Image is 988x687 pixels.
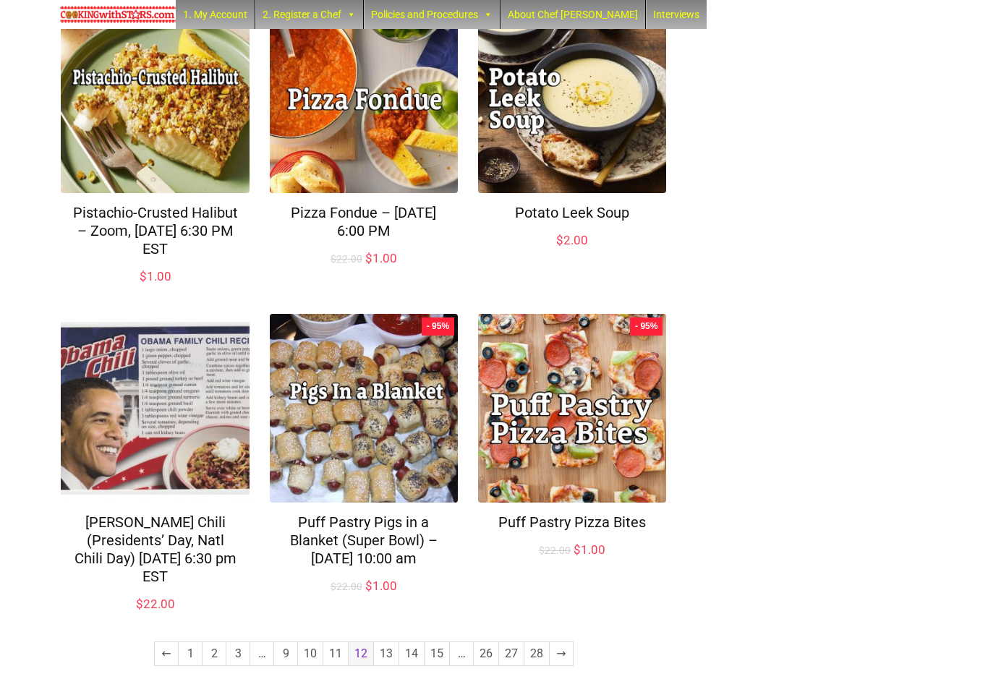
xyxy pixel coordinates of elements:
bdi: 1.00 [140,269,171,283]
a: Pizza Fondue – [DATE] 6:00 PM [291,204,436,239]
img: Potato Leek Soup [478,5,666,193]
a: Puff Pastry Pizza Bites [498,513,646,531]
span: … [250,642,273,665]
a: Page 14 [399,642,424,665]
img: Chef Paula's Cooking With Stars [60,6,176,23]
bdi: 22.00 [136,597,175,611]
span: $ [556,233,563,247]
a: [PERSON_NAME] Chili (Presidents’ Day, Natl Chili Day) [DATE] 6:30 pm EST [74,513,237,585]
span: $ [365,251,372,265]
img: Pistachio-Crusted Halibut [61,5,249,193]
bdi: 2.00 [556,233,588,247]
bdi: 22.00 [331,253,362,265]
bdi: 1.00 [365,579,397,593]
img: Puff Pastry Pigs in a Blanket (Super Bowl) – Sunday Feb 13, 2022 at 10:00 am [270,314,458,502]
a: Page 1 [179,642,202,665]
span: $ [331,253,336,265]
span: … [450,642,473,665]
span: $ [331,581,336,592]
span: $ [574,542,581,557]
a: Page 2 [203,642,226,665]
a: Page 11 [323,642,348,665]
img: Pizza Fondue – Mon.Feb.8st @ 6:00 PM [270,5,458,193]
a: Puff Pastry Pigs in a Blanket (Super Bowl) – [DATE] 10:00 am [290,513,438,567]
a: → [550,642,573,665]
bdi: 1.00 [574,542,605,557]
a: Page 3 [226,642,250,665]
a: Page 28 [524,642,549,665]
span: $ [365,579,372,593]
img: Puff Pastry Pizza Bites [478,314,666,502]
bdi: 22.00 [539,545,571,556]
a: Page 27 [499,642,524,665]
a: Page 15 [425,642,449,665]
a: ← [155,642,178,665]
bdi: 22.00 [331,581,362,592]
span: $ [539,545,545,556]
bdi: 1.00 [365,251,397,265]
a: Page 9 [274,642,297,665]
img: President Obama’s Chili (Presidents’ Day, Natl Chili Day) Feb.21, 2022 at 6:30 pm EST [61,314,249,502]
span: Page 12 [349,642,373,665]
span: - 95% [427,321,449,332]
a: Page 10 [298,642,323,665]
span: $ [136,597,143,611]
a: Page 26 [474,642,498,665]
span: $ [140,269,147,283]
a: Pistachio-Crusted Halibut – Zoom, [DATE] 6:30 PM EST [73,204,238,257]
a: Page 13 [374,642,399,665]
span: - 95% [635,321,657,332]
a: Potato Leek Soup [515,204,629,221]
